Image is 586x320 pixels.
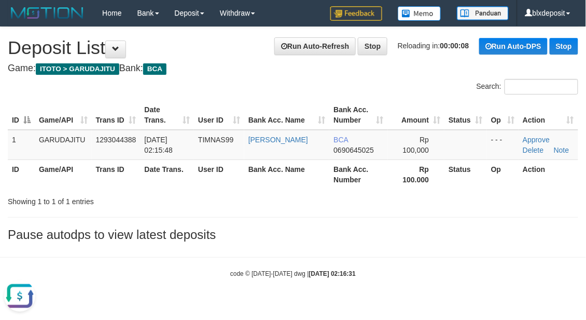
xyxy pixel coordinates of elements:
a: Delete [523,146,543,154]
td: - - - [487,130,519,160]
a: [PERSON_NAME] [248,136,308,144]
th: Date Trans.: activate to sort column ascending [141,100,194,130]
a: Stop [550,38,578,55]
span: Rp 100,000 [403,136,429,154]
th: Bank Acc. Number: activate to sort column ascending [329,100,387,130]
th: ID: activate to sort column descending [8,100,35,130]
th: User ID [194,159,244,189]
th: Game/API: activate to sort column ascending [35,100,92,130]
span: [DATE] 02:15:48 [145,136,173,154]
th: Bank Acc. Name: activate to sort column ascending [244,100,330,130]
th: Bank Acc. Number [329,159,387,189]
th: Action [519,159,578,189]
th: Trans ID: activate to sort column ascending [92,100,141,130]
img: Feedback.jpg [330,6,382,21]
span: TIMNAS99 [198,136,233,144]
label: Search: [477,79,578,95]
th: Status [444,159,487,189]
a: Note [554,146,569,154]
a: Run Auto-DPS [479,38,548,55]
th: Amount: activate to sort column ascending [388,100,444,130]
h4: Game: Bank: [8,63,578,74]
img: panduan.png [457,6,509,20]
strong: [DATE] 02:16:31 [309,270,356,277]
th: Trans ID [92,159,141,189]
td: GARUDAJITU [35,130,92,160]
img: MOTION_logo.png [8,5,87,21]
div: Showing 1 to 1 of 1 entries [8,192,236,207]
th: ID [8,159,35,189]
th: User ID: activate to sort column ascending [194,100,244,130]
button: Open LiveChat chat widget [4,4,35,35]
strong: 00:00:08 [440,42,469,50]
span: ITOTO > GARUDAJITU [36,63,119,75]
span: 1293044388 [96,136,136,144]
th: Game/API [35,159,92,189]
a: Approve [523,136,550,144]
input: Search: [505,79,578,95]
th: Op: activate to sort column ascending [487,100,519,130]
small: code © [DATE]-[DATE] dwg | [230,270,356,277]
th: Status: activate to sort column ascending [444,100,487,130]
span: Copy 0690645025 to clipboard [333,146,374,154]
span: Reloading in: [398,42,469,50]
img: Button%20Memo.svg [398,6,441,21]
th: Action: activate to sort column ascending [519,100,578,130]
a: Stop [358,37,387,55]
h3: Pause autodps to view latest deposits [8,228,578,242]
h1: Deposit List [8,37,578,58]
a: Run Auto-Refresh [274,37,356,55]
span: BCA [333,136,348,144]
span: BCA [143,63,166,75]
th: Date Trans. [141,159,194,189]
td: 1 [8,130,35,160]
th: Rp 100.000 [388,159,444,189]
th: Bank Acc. Name [244,159,330,189]
th: Op [487,159,519,189]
